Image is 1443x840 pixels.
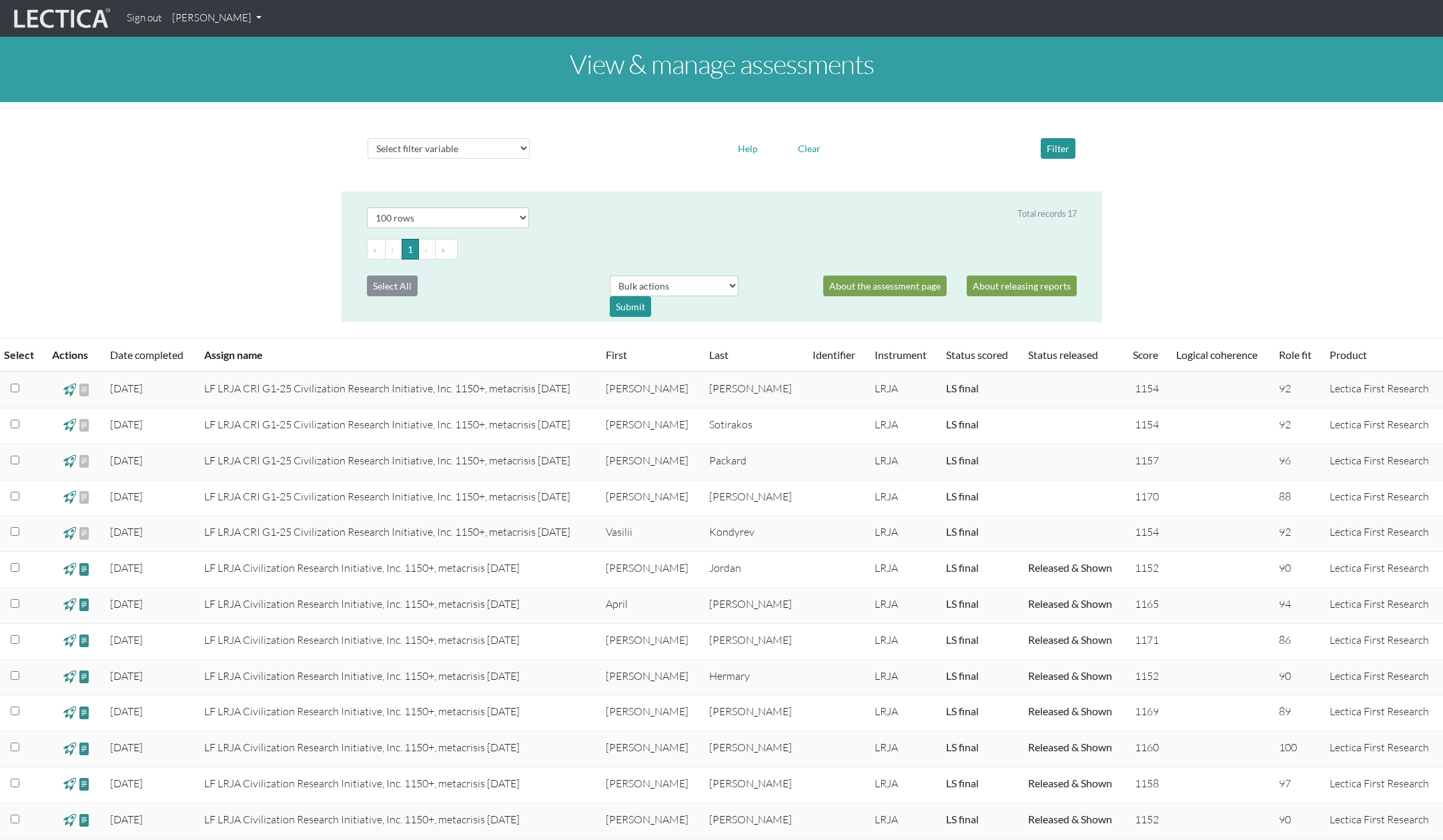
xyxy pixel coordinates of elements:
[598,516,701,552] td: Vasilii
[1322,731,1443,767] td: Lectica First Research
[1135,525,1159,538] span: 1154
[1028,705,1112,717] a: Basic released = basic report without a score has been released, Score(s) released = for Lectica ...
[63,454,76,469] span: view
[196,695,598,731] td: LF LRJA Civilization Research Initiative, Inc. 1150+, metacrisis [DATE]
[167,5,267,31] a: [PERSON_NAME]
[102,767,196,803] td: [DATE]
[1322,695,1443,731] td: Lectica First Research
[1322,623,1443,659] td: Lectica First Research
[1279,705,1291,718] span: 89
[78,418,91,434] span: view
[1279,418,1291,431] span: 92
[1322,444,1443,480] td: Lectica First Research
[1279,454,1291,467] span: 96
[1330,348,1367,361] a: Product
[44,339,102,372] th: Actions
[63,741,76,756] span: view
[701,659,805,695] td: Hermary
[102,408,196,444] td: [DATE]
[78,525,91,541] span: view
[1135,741,1159,754] span: 1160
[946,705,979,717] a: Completed = assessment has been completed; CS scored = assessment has been CLAS scored; LS scored...
[110,348,183,361] a: Date completed
[78,454,91,470] span: view
[946,597,979,610] a: Completed = assessment has been completed; CS scored = assessment has been CLAS scored; LS scored...
[598,408,701,444] td: [PERSON_NAME]
[63,490,76,505] span: view
[867,408,938,444] td: LRJA
[701,623,805,659] td: [PERSON_NAME]
[367,239,1077,260] ul: Pagination
[946,741,979,753] a: Completed = assessment has been completed; CS scored = assessment has been CLAS scored; LS scored...
[867,767,938,803] td: LRJA
[867,587,938,623] td: LRJA
[701,372,805,408] td: [PERSON_NAME]
[867,444,938,480] td: LRJA
[1135,597,1159,610] span: 1165
[1135,382,1159,395] span: 1154
[598,587,701,623] td: April
[967,276,1077,296] a: About releasing reports
[196,516,598,552] td: LF LRJA CRI G1-25 Civilization Research Initiative, Inc. 1150+, metacrisis [DATE]
[102,552,196,588] td: [DATE]
[63,382,76,397] span: view
[867,480,938,516] td: LRJA
[598,480,701,516] td: [PERSON_NAME]
[792,138,827,159] button: Clear
[598,623,701,659] td: [PERSON_NAME]
[867,659,938,695] td: LRJA
[946,348,1008,361] a: Status scored
[78,669,91,685] span: view
[102,731,196,767] td: [DATE]
[701,803,805,839] td: [PERSON_NAME]
[1279,597,1291,610] span: 94
[78,597,91,612] span: view
[196,731,598,767] td: LF LRJA Civilization Research Initiative, Inc. 1150+, metacrisis [DATE]
[1135,561,1159,574] span: 1152
[78,777,91,792] span: view
[78,382,91,398] span: view
[102,516,196,552] td: [DATE]
[598,444,701,480] td: [PERSON_NAME]
[606,348,627,361] a: First
[946,669,979,682] a: Completed = assessment has been completed; CS scored = assessment has been CLAS scored; LS scored...
[121,5,167,31] a: Sign out
[1322,480,1443,516] td: Lectica First Research
[732,138,764,159] button: Help
[1135,633,1159,647] span: 1171
[102,695,196,731] td: [DATE]
[102,372,196,408] td: [DATE]
[598,659,701,695] td: [PERSON_NAME]
[946,777,979,789] a: Completed = assessment has been completed; CS scored = assessment has been CLAS scored; LS scored...
[1322,587,1443,623] td: Lectica First Research
[196,767,598,803] td: LF LRJA Civilization Research Initiative, Inc. 1150+, metacrisis [DATE]
[78,633,91,649] span: view
[946,382,979,394] a: Completed = assessment has been completed; CS scored = assessment has been CLAS scored; LS scored...
[1041,138,1075,159] button: Filter
[867,552,938,588] td: LRJA
[1322,803,1443,839] td: Lectica First Research
[1279,777,1291,790] span: 97
[1135,705,1159,718] span: 1169
[78,490,91,506] span: view
[732,141,764,153] a: Help
[701,480,805,516] td: [PERSON_NAME]
[1279,490,1291,503] span: 88
[867,803,938,839] td: LRJA
[1279,382,1291,395] span: 92
[946,525,979,538] a: Completed = assessment has been completed; CS scored = assessment has been CLAS scored; LS scored...
[867,372,938,408] td: LRJA
[701,695,805,731] td: [PERSON_NAME]
[598,372,701,408] td: [PERSON_NAME]
[1279,633,1291,647] span: 86
[1133,348,1158,361] a: Score
[196,339,598,372] th: Assign name
[1135,777,1159,790] span: 1158
[1028,633,1112,646] a: Basic released = basic report without a score has been released, Score(s) released = for Lectica ...
[1279,669,1291,683] span: 90
[1028,813,1112,825] a: Basic released = basic report without a score has been released, Score(s) released = for Lectica ...
[867,623,938,659] td: LRJA
[63,597,76,612] span: view
[598,695,701,731] td: [PERSON_NAME]
[1322,408,1443,444] td: Lectica First Research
